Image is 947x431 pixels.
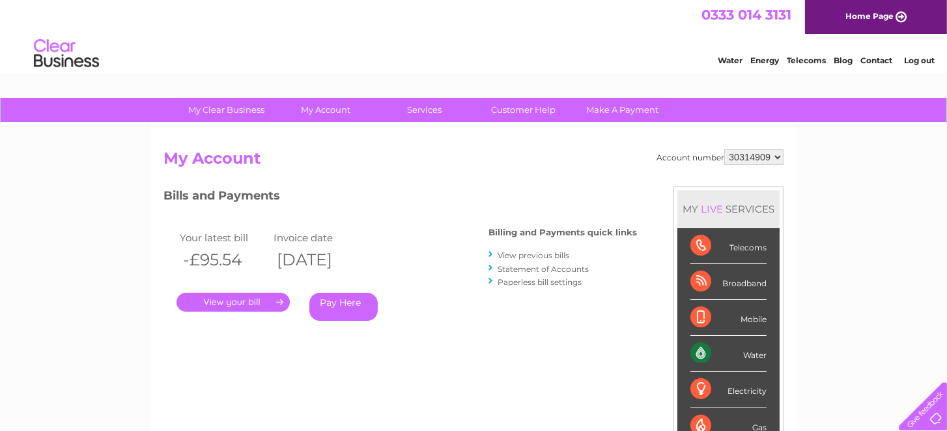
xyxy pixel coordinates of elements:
[698,203,726,215] div: LIVE
[834,55,853,65] a: Blog
[690,264,767,300] div: Broadband
[270,229,364,246] td: Invoice date
[690,300,767,336] div: Mobile
[488,228,637,237] h4: Billing and Payments quick links
[498,277,582,287] a: Paperless bill settings
[163,186,637,209] h3: Bills and Payments
[173,98,281,122] a: My Clear Business
[657,149,784,165] div: Account number
[167,7,782,63] div: Clear Business is a trading name of Verastar Limited (registered in [GEOGRAPHIC_DATA] No. 3667643...
[677,190,780,228] div: MY SERVICES
[690,228,767,264] div: Telecoms
[718,55,742,65] a: Water
[750,55,779,65] a: Energy
[904,55,935,65] a: Log out
[309,293,378,321] a: Pay Here
[498,264,589,274] a: Statement of Accounts
[270,246,364,273] th: [DATE]
[701,7,791,23] a: 0333 014 3131
[177,293,290,312] a: .
[272,98,380,122] a: My Account
[569,98,677,122] a: Make A Payment
[470,98,578,122] a: Customer Help
[498,250,569,260] a: View previous bills
[163,149,784,174] h2: My Account
[177,229,270,246] td: Your latest bill
[33,34,100,74] img: logo.png
[860,55,892,65] a: Contact
[787,55,826,65] a: Telecoms
[690,336,767,372] div: Water
[371,98,479,122] a: Services
[177,246,270,273] th: -£95.54
[690,372,767,408] div: Electricity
